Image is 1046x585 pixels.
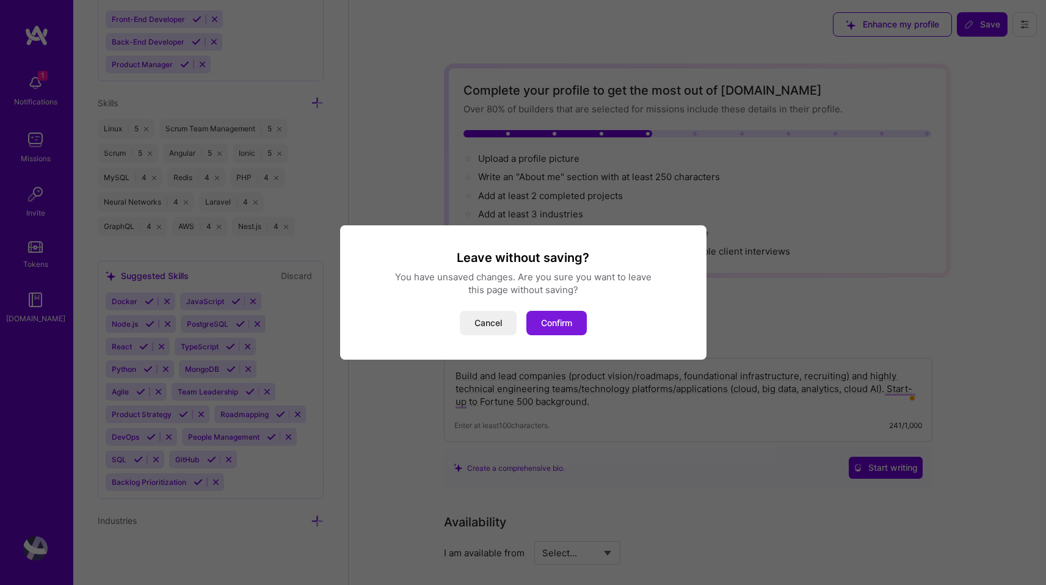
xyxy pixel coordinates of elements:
h3: Leave without saving? [355,250,692,266]
button: Confirm [526,311,587,335]
div: modal [340,225,706,360]
button: Cancel [460,311,517,335]
div: You have unsaved changes. Are you sure you want to leave [355,271,692,283]
div: this page without saving? [355,283,692,296]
